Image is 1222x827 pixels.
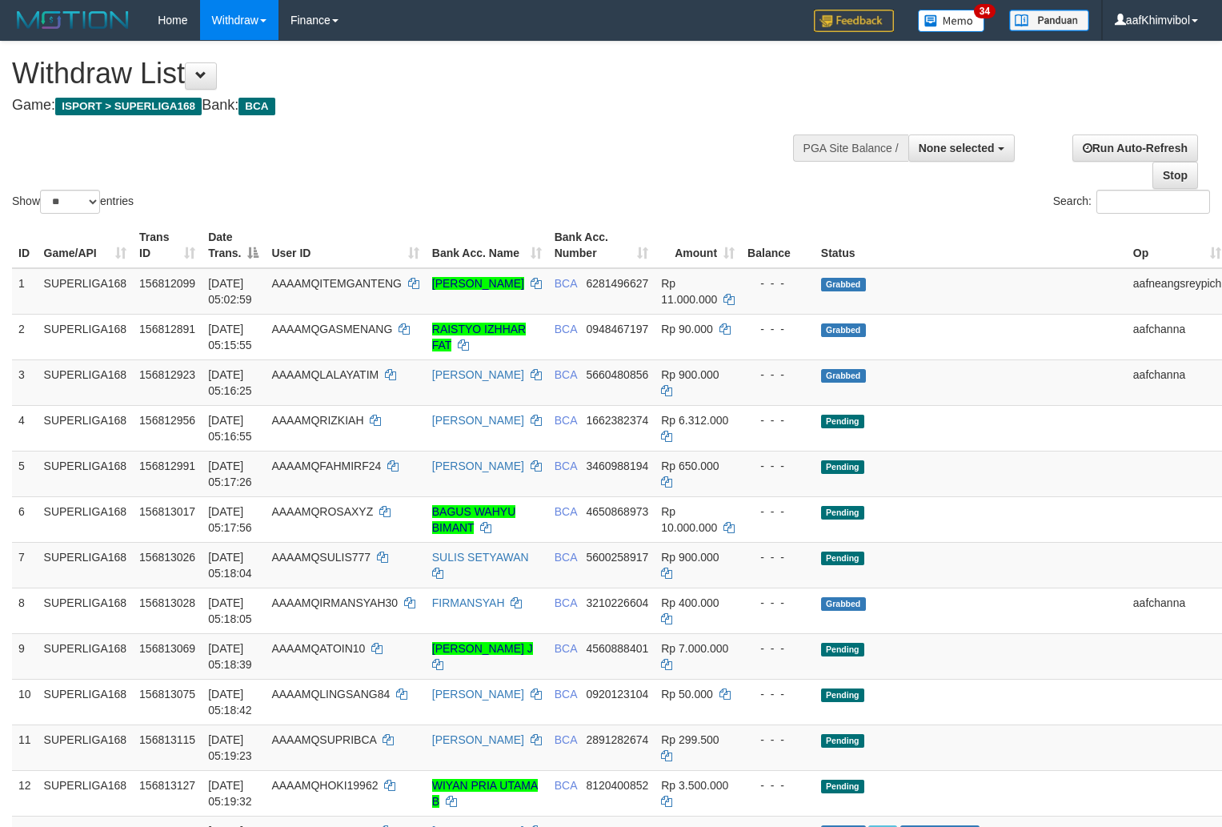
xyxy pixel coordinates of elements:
span: Grabbed [821,323,866,337]
span: BCA [555,642,577,655]
a: [PERSON_NAME] [432,688,524,701]
a: WIYAN PRIA UTAMA B [432,779,539,808]
span: Rp 400.000 [661,596,719,609]
a: [PERSON_NAME] [432,277,524,290]
a: BAGUS WAHYU BIMANT [432,505,516,534]
span: [DATE] 05:18:04 [208,551,252,580]
span: Pending [821,460,864,474]
th: Amount: activate to sort column ascending [655,223,741,268]
th: ID [12,223,38,268]
span: AAAAMQATOIN10 [271,642,365,655]
span: [DATE] 05:16:25 [208,368,252,397]
td: SUPERLIGA168 [38,405,134,451]
td: 4 [12,405,38,451]
td: 9 [12,633,38,679]
span: 156813017 [139,505,195,518]
span: 156813069 [139,642,195,655]
span: 34 [974,4,996,18]
span: AAAAMQIRMANSYAH30 [271,596,398,609]
a: RAISTYO IZHHAR FAT [432,323,526,351]
img: panduan.png [1009,10,1089,31]
div: - - - [747,777,808,793]
span: BCA [555,505,577,518]
span: AAAAMQLALAYATIM [271,368,379,381]
span: Rp 3.500.000 [661,779,728,792]
div: - - - [747,504,808,520]
span: Pending [821,506,864,520]
div: PGA Site Balance / [793,134,908,162]
div: - - - [747,321,808,337]
img: Feedback.jpg [814,10,894,32]
span: AAAAMQLINGSANG84 [271,688,390,701]
span: [DATE] 05:18:42 [208,688,252,717]
td: 5 [12,451,38,496]
span: Copy 5600258917 to clipboard [586,551,648,564]
span: [DATE] 05:02:59 [208,277,252,306]
span: Grabbed [821,278,866,291]
span: 156812099 [139,277,195,290]
span: Pending [821,688,864,702]
a: [PERSON_NAME] [432,460,524,472]
span: Copy 4650868973 to clipboard [586,505,648,518]
span: Copy 8120400852 to clipboard [586,779,648,792]
a: [PERSON_NAME] J [432,642,533,655]
div: - - - [747,458,808,474]
span: [DATE] 05:18:39 [208,642,252,671]
span: Pending [821,643,864,656]
span: AAAAMQROSAXYZ [271,505,373,518]
td: 12 [12,770,38,816]
span: Pending [821,780,864,793]
a: [PERSON_NAME] [432,368,524,381]
td: SUPERLIGA168 [38,588,134,633]
span: Copy 3460988194 to clipboard [586,460,648,472]
input: Search: [1096,190,1210,214]
span: Rp 10.000.000 [661,505,717,534]
a: [PERSON_NAME] [432,733,524,746]
div: - - - [747,275,808,291]
td: 11 [12,725,38,770]
span: AAAAMQSUPRIBCA [271,733,376,746]
span: AAAAMQSULIS777 [271,551,371,564]
span: Pending [821,415,864,428]
span: 156813026 [139,551,195,564]
td: 3 [12,359,38,405]
span: Pending [821,734,864,748]
div: - - - [747,732,808,748]
td: SUPERLIGA168 [38,314,134,359]
h4: Game: Bank: [12,98,799,114]
td: 8 [12,588,38,633]
span: Copy 2891282674 to clipboard [586,733,648,746]
td: SUPERLIGA168 [38,770,134,816]
span: Copy 0920123104 to clipboard [586,688,648,701]
span: 156813028 [139,596,195,609]
span: [DATE] 05:17:56 [208,505,252,534]
td: 6 [12,496,38,542]
span: Pending [821,552,864,565]
div: - - - [747,640,808,656]
a: SULIS SETYAWAN [432,551,529,564]
span: Rp 50.000 [661,688,713,701]
th: Balance [741,223,815,268]
td: SUPERLIGA168 [38,679,134,725]
span: BCA [555,323,577,335]
span: 156812923 [139,368,195,381]
span: [DATE] 05:18:05 [208,596,252,625]
span: 156812891 [139,323,195,335]
td: SUPERLIGA168 [38,633,134,679]
span: Rp 299.500 [661,733,719,746]
td: SUPERLIGA168 [38,725,134,770]
span: Grabbed [821,597,866,611]
th: Bank Acc. Number: activate to sort column ascending [548,223,655,268]
span: Rp 650.000 [661,460,719,472]
span: Rp 11.000.000 [661,277,717,306]
span: Copy 4560888401 to clipboard [586,642,648,655]
td: 10 [12,679,38,725]
span: Rp 7.000.000 [661,642,728,655]
span: [DATE] 05:16:55 [208,414,252,443]
span: Copy 1662382374 to clipboard [586,414,648,427]
span: AAAAMQRIZKIAH [271,414,363,427]
span: 156813115 [139,733,195,746]
span: None selected [919,142,995,155]
span: Rp 900.000 [661,551,719,564]
td: 1 [12,268,38,315]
